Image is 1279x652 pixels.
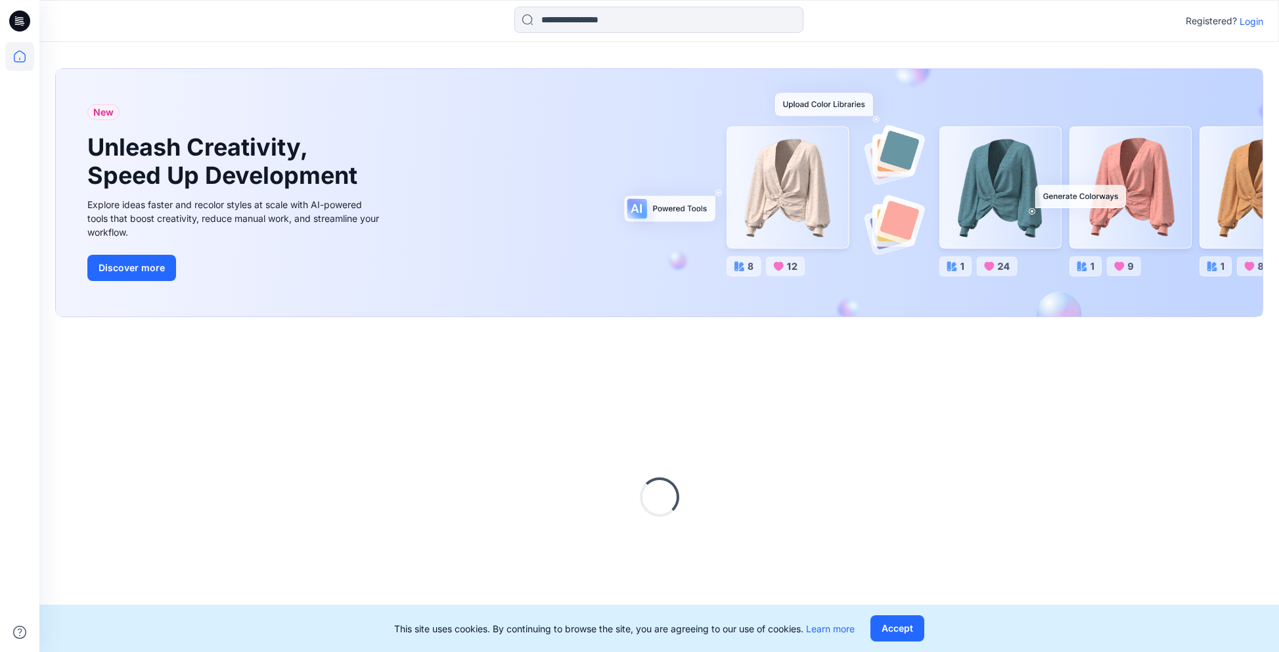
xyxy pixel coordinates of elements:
p: Login [1240,14,1263,28]
p: This site uses cookies. By continuing to browse the site, you are agreeing to our use of cookies. [394,622,855,636]
span: New [93,104,114,120]
p: Registered? [1186,13,1237,29]
button: Accept [870,615,924,641]
button: Discover more [87,255,176,281]
h1: Unleash Creativity, Speed Up Development [87,133,363,190]
a: Learn more [806,623,855,634]
a: Discover more [87,255,383,281]
div: Explore ideas faster and recolor styles at scale with AI-powered tools that boost creativity, red... [87,198,383,239]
